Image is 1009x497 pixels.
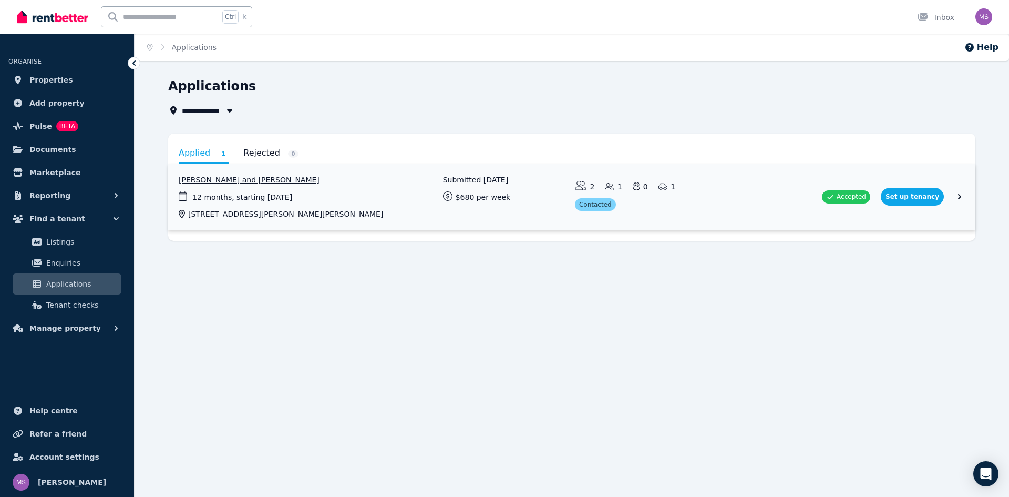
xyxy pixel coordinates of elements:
[8,185,126,206] button: Reporting
[918,12,954,23] div: Inbox
[8,58,42,65] span: ORGANISE
[8,162,126,183] a: Marketplace
[288,150,298,158] span: 0
[135,34,229,61] nav: Breadcrumb
[13,474,29,491] img: Mohammad Sharif Khan
[964,41,998,54] button: Help
[38,476,106,489] span: [PERSON_NAME]
[975,8,992,25] img: Mohammad Sharif Khan
[46,299,117,311] span: Tenant checks
[29,212,85,225] span: Find a tenant
[179,144,229,164] a: Applied
[973,461,998,486] div: Open Intercom Messenger
[29,97,85,109] span: Add property
[8,116,126,137] a: PulseBETA
[8,139,126,160] a: Documents
[222,10,239,24] span: Ctrl
[29,189,70,202] span: Reporting
[46,278,117,290] span: Applications
[243,13,246,21] span: k
[13,273,121,295] a: Applications
[13,231,121,252] a: Listings
[8,69,126,90] a: Properties
[8,318,126,339] button: Manage property
[29,404,78,417] span: Help centre
[218,150,229,158] span: 1
[29,428,87,440] span: Refer a friend
[29,120,52,133] span: Pulse
[172,42,217,53] span: Applications
[8,423,126,444] a: Refer a friend
[8,447,126,468] a: Account settings
[168,78,256,95] h1: Applications
[56,121,78,131] span: BETA
[29,451,99,463] span: Account settings
[243,144,298,162] a: Rejected
[13,252,121,273] a: Enquiries
[8,400,126,421] a: Help centre
[13,295,121,316] a: Tenant checks
[8,93,126,114] a: Add property
[46,236,117,248] span: Listings
[168,164,975,230] a: View application: Asif Ahmed and Maliha Rahman Moly
[29,74,73,86] span: Properties
[29,166,80,179] span: Marketplace
[29,143,76,156] span: Documents
[8,208,126,229] button: Find a tenant
[29,322,101,334] span: Manage property
[17,9,88,25] img: RentBetter
[46,257,117,269] span: Enquiries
